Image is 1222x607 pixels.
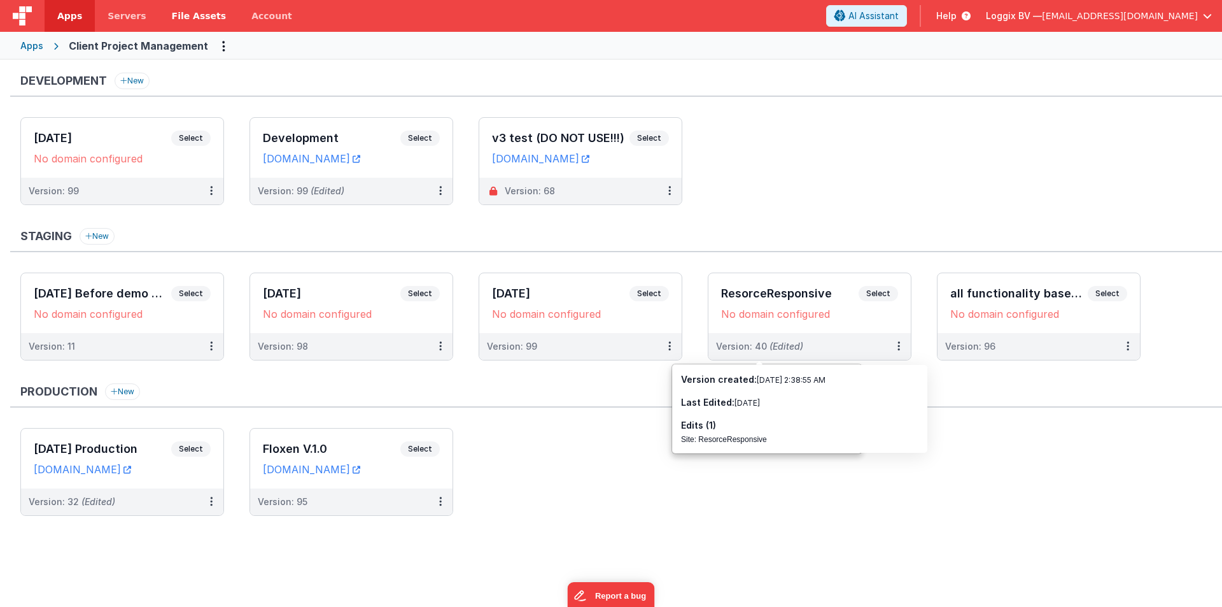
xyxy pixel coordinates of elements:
div: Version: 32 [29,496,115,508]
div: No domain configured [950,308,1127,320]
span: [EMAIL_ADDRESS][DOMAIN_NAME] [1042,10,1198,22]
button: New [105,383,140,400]
span: (Edited) [769,341,803,352]
h3: [DATE] Before demo version [34,287,171,300]
h3: Development [263,132,400,145]
h3: Last Edited: [681,396,919,409]
h3: Edits (1) [681,419,919,432]
a: [DOMAIN_NAME] [263,463,360,476]
h3: all functionality based on task code. [950,287,1088,300]
div: Apps [20,39,43,52]
div: Version: 11 [29,340,75,353]
span: Select [171,441,211,457]
h3: Development [20,75,107,87]
div: No domain configured [263,308,440,320]
div: Version: 40 [716,340,803,353]
button: Options [213,36,234,56]
div: Version: 99 [487,340,537,353]
div: Version: 95 [258,496,307,508]
span: Select [400,441,440,457]
a: [DOMAIN_NAME] [34,463,131,476]
span: Select [400,286,440,301]
div: No domain configured [492,308,669,320]
button: Loggix BV — [EMAIL_ADDRESS][DOMAIN_NAME] [986,10,1212,22]
span: Select [1088,286,1127,301]
h3: [DATE] [34,132,171,145]
div: Version: 96 [945,340,995,353]
h3: Floxen V.1.0 [263,443,400,455]
div: Version: 99 [29,185,79,197]
h3: v3 test (DO NOT USE!!!) [492,132,629,145]
span: Select [400,131,440,146]
div: Client Project Management [69,38,208,54]
h3: [DATE] [263,287,400,300]
div: Version: 99 [258,185,344,197]
span: Loggix BV — [986,10,1042,22]
div: No domain configured [34,308,211,320]
div: No domain configured [34,152,211,165]
h3: ResorceResponsive [721,287,859,300]
span: (Edited) [81,496,115,507]
a: [DOMAIN_NAME] [263,152,360,165]
span: Select [629,131,669,146]
div: Version: 98 [258,340,308,353]
span: Select [171,286,211,301]
span: Apps [57,10,82,22]
span: Select [171,131,211,146]
div: No domain configured [721,308,898,320]
h3: [DATE] Production [34,443,171,455]
span: File Assets [172,10,227,22]
span: Select [629,286,669,301]
h3: Staging [20,230,72,243]
button: AI Assistant [826,5,907,27]
span: [DATE] [734,398,760,408]
span: Help [936,10,957,22]
span: Servers [108,10,146,22]
button: New [115,73,150,89]
h3: Production [20,385,97,398]
button: New [80,228,115,245]
div: Site: ResorceResponsive [681,434,919,445]
h3: Version created: [681,373,919,386]
span: (Edited) [311,185,344,196]
a: [DOMAIN_NAME] [492,152,589,165]
span: [DATE] 2:38:55 AM [757,375,825,385]
h3: [DATE] [492,287,629,300]
span: AI Assistant [848,10,899,22]
div: Version: 68 [505,185,555,197]
span: Select [859,286,898,301]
